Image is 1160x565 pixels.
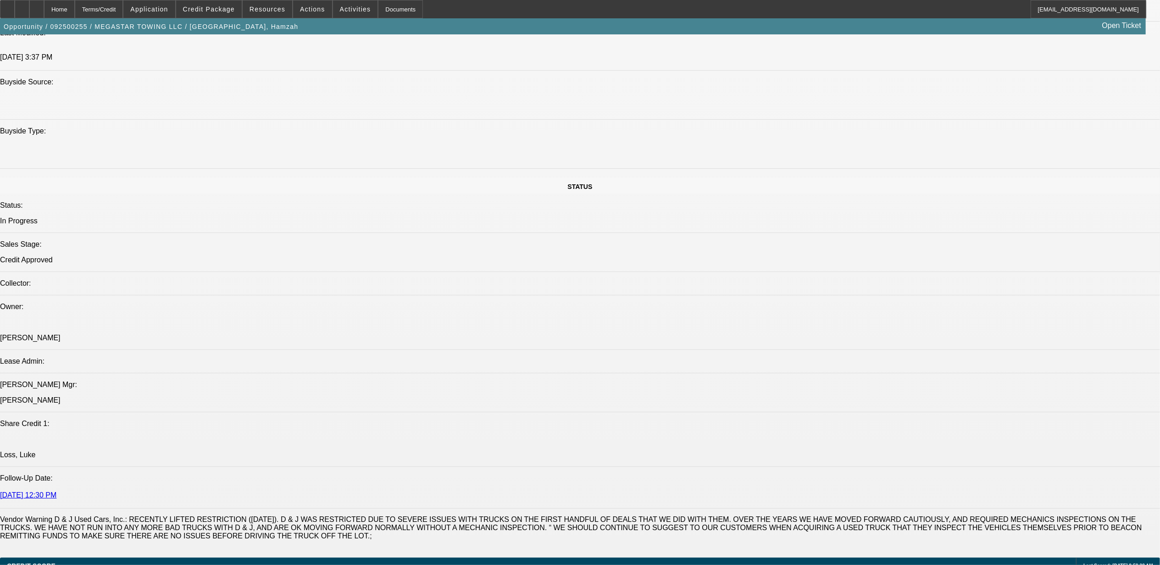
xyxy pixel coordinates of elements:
[293,0,332,18] button: Actions
[568,183,593,190] span: STATUS
[4,23,298,30] span: Opportunity / 092500255 / MEGASTAR TOWING LLC / [GEOGRAPHIC_DATA], Hamzah
[123,0,175,18] button: Application
[250,6,285,13] span: Resources
[243,0,292,18] button: Resources
[176,0,242,18] button: Credit Package
[1099,18,1145,33] a: Open Ticket
[333,0,378,18] button: Activities
[130,6,168,13] span: Application
[340,6,371,13] span: Activities
[300,6,325,13] span: Actions
[183,6,235,13] span: Credit Package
